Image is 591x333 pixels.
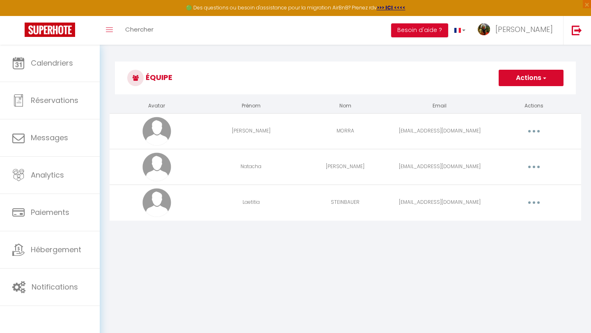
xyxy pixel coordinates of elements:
[472,16,563,45] a: ... [PERSON_NAME]
[204,149,298,185] td: Natacha
[204,99,298,113] th: Prénom
[298,113,393,149] td: MORRA
[142,153,171,181] img: avatar.png
[119,16,160,45] a: Chercher
[25,23,75,37] img: Super Booking
[204,185,298,220] td: Laetitia
[298,149,393,185] td: [PERSON_NAME]
[298,99,393,113] th: Nom
[31,132,68,143] span: Messages
[392,113,487,149] td: [EMAIL_ADDRESS][DOMAIN_NAME]
[31,207,69,217] span: Paiements
[495,24,553,34] span: [PERSON_NAME]
[487,99,581,113] th: Actions
[110,99,204,113] th: Avatar
[391,23,448,37] button: Besoin d'aide ?
[392,185,487,220] td: [EMAIL_ADDRESS][DOMAIN_NAME]
[31,170,64,180] span: Analytics
[204,113,298,149] td: [PERSON_NAME]
[377,4,405,11] a: >>> ICI <<<<
[392,149,487,185] td: [EMAIL_ADDRESS][DOMAIN_NAME]
[572,25,582,35] img: logout
[31,95,78,105] span: Réservations
[32,282,78,292] span: Notifications
[478,23,490,36] img: ...
[142,117,171,146] img: avatar.png
[31,58,73,68] span: Calendriers
[142,188,171,217] img: avatar.png
[125,25,153,34] span: Chercher
[499,70,564,86] button: Actions
[298,185,393,220] td: STEINBAUER
[115,62,576,94] h3: Équipe
[31,244,81,255] span: Hébergement
[392,99,487,113] th: Email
